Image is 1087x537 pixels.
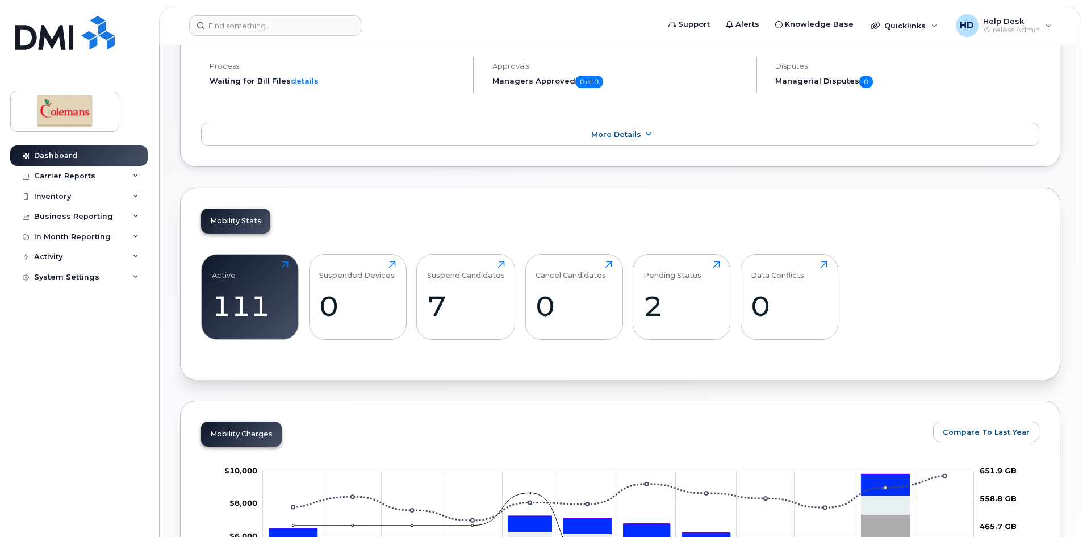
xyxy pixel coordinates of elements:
[212,289,289,323] div: 111
[643,261,701,280] div: Pending Status
[983,16,1040,26] span: Help Desk
[229,498,257,507] tspan: $8,000
[678,19,710,30] span: Support
[536,289,612,323] div: 0
[960,19,974,32] span: HD
[224,466,257,475] tspan: $10,000
[210,62,463,70] h4: Process
[980,466,1017,475] tspan: 651.9 GB
[319,261,396,334] a: Suspended Devices0
[536,261,606,280] div: Cancel Candidates
[943,427,1030,438] span: Compare To Last Year
[751,261,804,280] div: Data Conflicts
[643,261,720,334] a: Pending Status2
[775,76,1039,88] h5: Managerial Disputes
[884,21,926,30] span: Quicklinks
[933,422,1039,442] button: Compare To Last Year
[767,13,862,36] a: Knowledge Base
[189,15,361,36] input: Find something...
[735,19,759,30] span: Alerts
[427,289,505,323] div: 7
[575,76,603,88] span: 0 of 0
[319,289,396,323] div: 0
[492,62,746,70] h4: Approvals
[948,14,1060,37] div: Help Desk
[536,261,612,334] a: Cancel Candidates0
[492,76,746,88] h5: Managers Approved
[751,289,827,323] div: 0
[983,26,1040,35] span: Wireless Admin
[980,522,1017,531] tspan: 465.7 GB
[210,76,463,86] li: Waiting for Bill Files
[229,498,257,507] g: $0
[785,19,854,30] span: Knowledge Base
[224,466,257,475] g: $0
[859,76,873,88] span: 0
[212,261,289,334] a: Active111
[319,261,395,280] div: Suspended Devices
[291,76,319,85] a: details
[660,13,718,36] a: Support
[427,261,505,334] a: Suspend Candidates7
[427,261,505,280] div: Suspend Candidates
[591,130,641,139] span: More Details
[980,494,1017,503] tspan: 558.8 GB
[718,13,767,36] a: Alerts
[775,62,1039,70] h4: Disputes
[212,261,236,280] div: Active
[863,14,946,37] div: Quicklinks
[643,289,720,323] div: 2
[751,261,827,334] a: Data Conflicts0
